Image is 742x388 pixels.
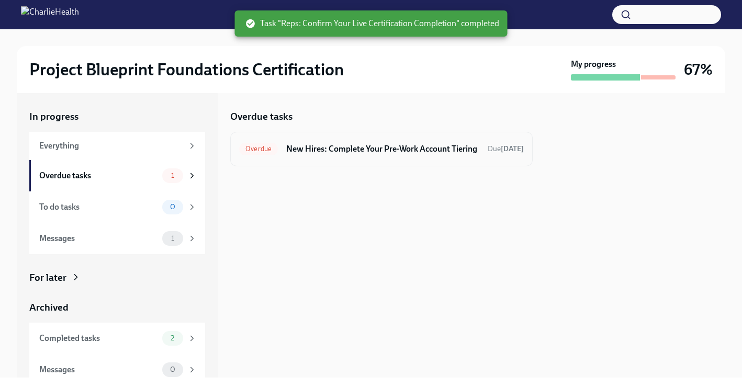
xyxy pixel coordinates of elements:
[29,301,205,314] a: Archived
[39,201,158,213] div: To do tasks
[488,144,524,154] span: September 8th, 2025 12:00
[21,6,79,23] img: CharlieHealth
[39,364,158,375] div: Messages
[230,110,293,123] h5: Overdue tasks
[29,223,205,254] a: Messages1
[684,60,713,79] h3: 67%
[571,59,616,70] strong: My progress
[245,18,499,29] span: Task "Reps: Confirm Your Live Certification Completion" completed
[39,170,158,181] div: Overdue tasks
[29,271,66,284] div: For later
[501,144,524,153] strong: [DATE]
[239,145,278,153] span: Overdue
[164,203,182,211] span: 0
[39,233,158,244] div: Messages
[164,334,181,342] span: 2
[29,160,205,191] a: Overdue tasks1
[488,144,524,153] span: Due
[29,271,205,284] a: For later
[164,366,182,373] span: 0
[29,323,205,354] a: Completed tasks2
[29,191,205,223] a: To do tasks0
[29,59,344,80] h2: Project Blueprint Foundations Certification
[29,132,205,160] a: Everything
[286,143,479,155] h6: New Hires: Complete Your Pre-Work Account Tiering
[39,140,183,152] div: Everything
[29,354,205,385] a: Messages0
[165,172,181,179] span: 1
[239,141,524,157] a: OverdueNew Hires: Complete Your Pre-Work Account TieringDue[DATE]
[165,234,181,242] span: 1
[39,333,158,344] div: Completed tasks
[29,110,205,123] a: In progress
